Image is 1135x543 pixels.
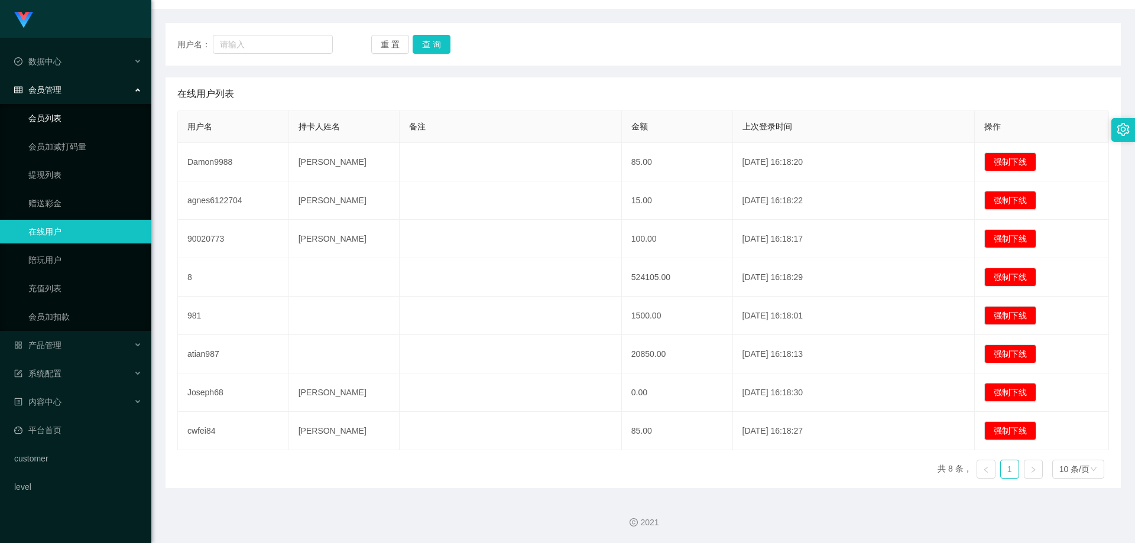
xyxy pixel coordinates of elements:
td: 20850.00 [622,335,733,373]
input: 请输入 [213,35,333,54]
td: 0.00 [622,373,733,412]
td: cwfei84 [178,412,289,450]
span: 金额 [631,122,648,131]
td: [PERSON_NAME] [289,220,400,258]
td: [PERSON_NAME] [289,373,400,412]
td: [DATE] 16:18:29 [733,258,975,297]
span: 数据中心 [14,57,61,66]
a: 提现列表 [28,163,142,187]
td: [DATE] 16:18:17 [733,220,975,258]
td: 15.00 [622,181,733,220]
span: 内容中心 [14,397,61,407]
a: 赠送彩金 [28,191,142,215]
td: 100.00 [622,220,733,258]
td: [PERSON_NAME] [289,143,400,181]
button: 强制下线 [984,421,1036,440]
td: [DATE] 16:18:01 [733,297,975,335]
td: 8 [178,258,289,297]
span: 用户名： [177,38,213,51]
span: 用户名 [187,122,212,131]
i: 图标: form [14,369,22,378]
span: 产品管理 [14,340,61,350]
td: 85.00 [622,143,733,181]
li: 1 [1000,460,1019,479]
a: 陪玩用户 [28,248,142,272]
button: 查 询 [413,35,450,54]
td: Damon9988 [178,143,289,181]
a: 会员加减打码量 [28,135,142,158]
a: customer [14,447,142,470]
a: 会员加扣款 [28,305,142,329]
a: 1 [1001,460,1019,478]
td: [PERSON_NAME] [289,181,400,220]
td: [DATE] 16:18:20 [733,143,975,181]
span: 操作 [984,122,1001,131]
td: [DATE] 16:18:27 [733,412,975,450]
button: 强制下线 [984,152,1036,171]
td: 1500.00 [622,297,733,335]
span: 持卡人姓名 [299,122,340,131]
td: [PERSON_NAME] [289,412,400,450]
button: 强制下线 [984,229,1036,248]
li: 上一页 [977,460,995,479]
td: 981 [178,297,289,335]
button: 重 置 [371,35,409,54]
img: logo.9652507e.png [14,12,33,28]
a: 图标: dashboard平台首页 [14,418,142,442]
i: 图标: down [1090,466,1097,474]
i: 图标: check-circle-o [14,57,22,66]
button: 强制下线 [984,306,1036,325]
i: 图标: table [14,86,22,94]
td: Joseph68 [178,373,289,412]
td: 90020773 [178,220,289,258]
button: 强制下线 [984,191,1036,210]
td: 524105.00 [622,258,733,297]
button: 强制下线 [984,383,1036,402]
td: agnes6122704 [178,181,289,220]
a: 充值列表 [28,277,142,300]
td: [DATE] 16:18:13 [733,335,975,373]
i: 图标: copyright [630,518,638,526]
i: 图标: appstore-o [14,341,22,349]
td: atian987 [178,335,289,373]
td: 85.00 [622,412,733,450]
span: 上次登录时间 [742,122,792,131]
i: 图标: setting [1117,123,1130,136]
td: [DATE] 16:18:30 [733,373,975,412]
div: 2021 [161,516,1126,529]
li: 共 8 条， [938,460,972,479]
i: 图标: profile [14,398,22,406]
button: 强制下线 [984,344,1036,363]
a: level [14,475,142,499]
a: 会员列表 [28,106,142,130]
span: 会员管理 [14,85,61,95]
button: 强制下线 [984,268,1036,287]
i: 图标: right [1030,466,1037,473]
span: 系统配置 [14,369,61,378]
div: 10 条/页 [1059,460,1089,478]
span: 在线用户列表 [177,87,234,101]
i: 图标: left [982,466,990,473]
td: [DATE] 16:18:22 [733,181,975,220]
li: 下一页 [1024,460,1043,479]
a: 在线用户 [28,220,142,243]
span: 备注 [409,122,426,131]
